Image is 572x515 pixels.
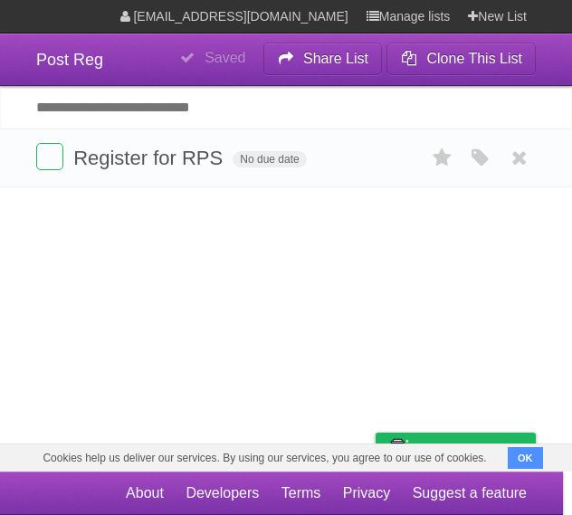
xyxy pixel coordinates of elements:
[205,50,245,65] b: Saved
[24,444,504,472] span: Cookies help us deliver our services. By using our services, you agree to our use of cookies.
[385,434,409,464] img: Buy me a coffee
[281,476,321,510] a: Terms
[386,43,536,75] button: Clone This List
[233,151,306,167] span: No due date
[343,476,390,510] a: Privacy
[376,433,536,466] a: Buy me a coffee
[263,43,383,75] button: Share List
[508,447,543,469] button: OK
[413,476,527,510] a: Suggest a feature
[126,476,164,510] a: About
[425,143,460,173] label: Star task
[36,51,103,69] span: Post Reg
[303,51,368,66] b: Share List
[414,434,527,465] span: Buy me a coffee
[73,147,227,169] span: Register for RPS
[186,476,259,510] a: Developers
[426,51,522,66] b: Clone This List
[36,143,63,170] label: Done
